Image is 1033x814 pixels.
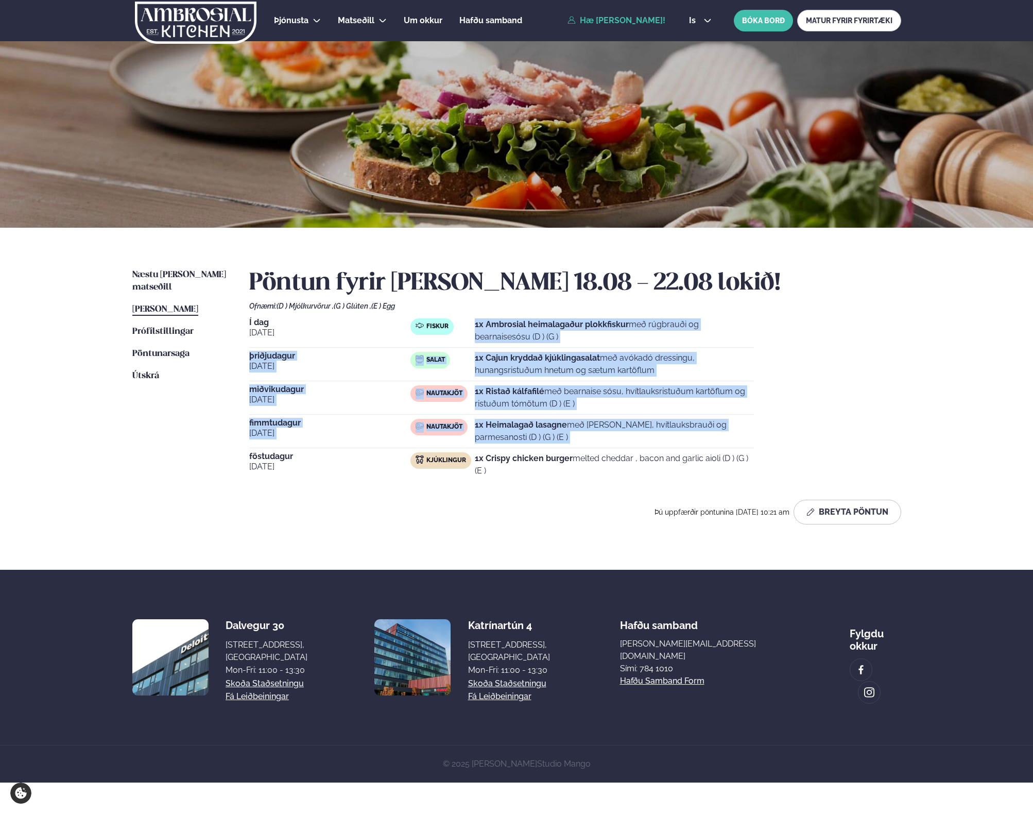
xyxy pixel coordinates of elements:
[226,639,307,664] div: [STREET_ADDRESS], [GEOGRAPHIC_DATA]
[475,453,573,463] strong: 1x Crispy chicken burger
[797,10,901,31] a: MATUR FYRIR FYRIRTÆKI
[249,360,410,372] span: [DATE]
[338,15,374,25] span: Matseðill
[249,327,410,339] span: [DATE]
[132,348,190,360] a: Pöntunarsaga
[475,420,567,430] strong: 1x Heimalagað lasagne
[249,419,410,427] span: fimmtudagur
[226,619,307,632] div: Dalvegur 30
[459,14,522,27] a: Hafðu samband
[134,2,257,44] img: logo
[416,388,424,397] img: beef.svg
[468,690,531,703] a: Fá leiðbeiningar
[249,318,410,327] span: Í dag
[274,15,308,25] span: Þjónusta
[468,619,550,632] div: Katrínartún 4
[475,452,754,477] p: melted cheddar , bacon and garlic aioli (D ) (G ) (E )
[864,687,875,699] img: image alt
[655,508,789,516] span: Þú uppfærðir pöntunina [DATE] 10:21 am
[132,349,190,358] span: Pöntunarsaga
[249,302,901,310] div: Ofnæmi:
[132,270,226,292] span: Næstu [PERSON_NAME] matseðill
[426,423,462,431] span: Nautakjöt
[404,14,442,27] a: Um okkur
[459,15,522,25] span: Hafðu samband
[426,323,449,331] span: Fiskur
[249,352,410,360] span: þriðjudagur
[426,456,466,465] span: Kjúklingur
[10,783,31,804] a: Cookie settings
[850,659,872,681] a: image alt
[475,386,544,396] strong: 1x Ristað kálfafilé
[416,321,424,330] img: fish.svg
[416,455,424,464] img: chicken.svg
[567,16,665,25] a: Hæ [PERSON_NAME]!
[132,326,194,338] a: Prófílstillingar
[404,15,442,25] span: Um okkur
[249,385,410,394] span: miðvikudagur
[132,619,209,696] img: image alt
[850,619,901,652] div: Fylgdu okkur
[681,16,719,25] button: is
[132,303,198,316] a: [PERSON_NAME]
[468,677,546,690] a: Skoða staðsetningu
[371,302,395,310] span: (E ) Egg
[374,619,451,696] img: image alt
[475,385,754,410] p: með bearnaise sósu, hvítlauksristuðum kartöflum og ristuðum tómötum (D ) (E )
[443,759,591,769] span: © 2025 [PERSON_NAME]
[620,663,780,675] p: Sími: 784 1010
[475,352,754,377] p: með avókadó dressingu, hunangsristuðum hnetum og sætum kartöflum
[226,677,304,690] a: Skoða staðsetningu
[620,638,780,663] a: [PERSON_NAME][EMAIL_ADDRESS][DOMAIN_NAME]
[416,422,424,430] img: beef.svg
[249,269,901,298] h2: Pöntun fyrir [PERSON_NAME] 18.08 - 22.08 lokið!
[249,461,410,473] span: [DATE]
[277,302,334,310] span: (D ) Mjólkurvörur ,
[249,452,410,461] span: föstudagur
[537,759,591,769] a: Studio Mango
[689,16,699,25] span: is
[620,611,698,632] span: Hafðu samband
[855,664,867,676] img: image alt
[475,419,754,444] p: með [PERSON_NAME], hvítlauksbrauði og parmesanosti (D ) (G ) (E )
[249,427,410,439] span: [DATE]
[226,690,289,703] a: Fá leiðbeiningar
[132,371,159,380] span: Útskrá
[249,394,410,406] span: [DATE]
[274,14,308,27] a: Þjónusta
[132,269,229,294] a: Næstu [PERSON_NAME] matseðill
[338,14,374,27] a: Matseðill
[132,327,194,336] span: Prófílstillingar
[475,318,754,343] p: með rúgbrauði og bearnaisesósu (D ) (G )
[468,639,550,664] div: [STREET_ADDRESS], [GEOGRAPHIC_DATA]
[475,353,600,363] strong: 1x Cajun kryddað kjúklingasalat
[416,355,424,363] img: salad.svg
[132,305,198,314] span: [PERSON_NAME]
[226,664,307,676] div: Mon-Fri: 11:00 - 13:30
[794,500,901,524] button: Breyta Pöntun
[475,319,629,329] strong: 1x Ambrosial heimalagaður plokkfiskur
[734,10,793,31] button: BÓKA BORÐ
[426,389,462,398] span: Nautakjöt
[620,675,704,687] a: Hafðu samband form
[468,664,550,676] div: Mon-Fri: 11:00 - 13:30
[132,370,159,382] a: Útskrá
[426,356,445,364] span: Salat
[858,682,880,703] a: image alt
[334,302,371,310] span: (G ) Glúten ,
